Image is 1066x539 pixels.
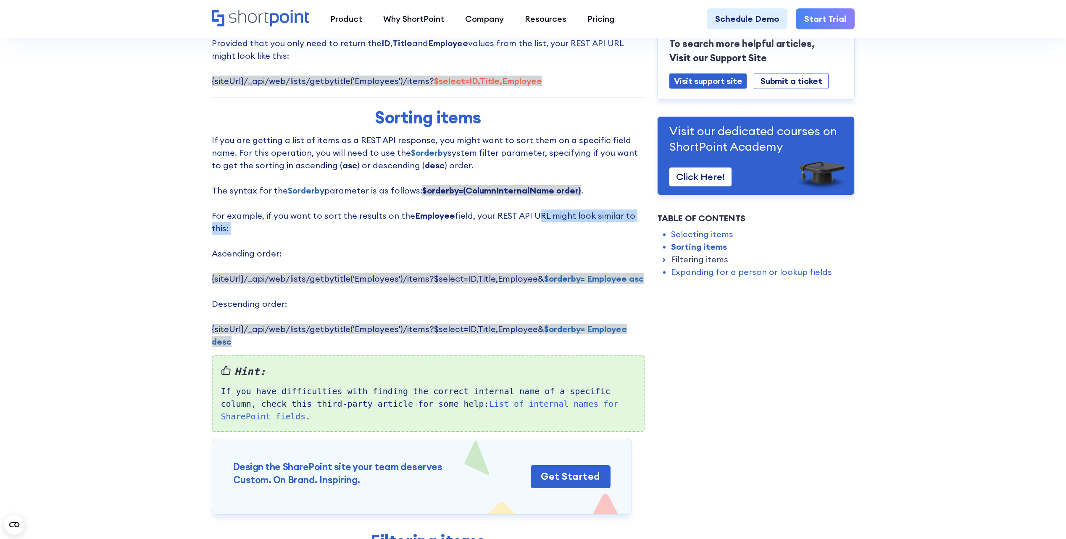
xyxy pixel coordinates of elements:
[671,266,832,278] a: Expanding for a person or lookup fields
[671,253,728,266] a: Filtering items
[271,108,586,127] h2: Sorting items
[373,8,455,29] a: Why ShortPoint
[342,160,357,170] strong: asc
[525,13,566,25] div: Resources
[707,8,787,29] a: Schedule Demo
[669,123,842,154] p: Visit our dedicated courses on ShortPoint Academy
[212,355,645,432] div: If you have difficulties with finding the correct internal name of a specific column, check this ...
[428,38,468,48] strong: Employee
[455,8,514,29] a: Company
[411,147,447,158] strong: $orderby
[415,210,455,221] strong: Employee
[531,465,611,488] a: get started
[392,38,412,48] strong: Title
[577,8,625,29] a: Pricing
[587,13,615,25] div: Pricing
[754,73,829,89] a: Submit a ticket
[212,76,542,86] span: {siteUrl}/_api/web/lists/getbytitle('Employees')/items?
[212,273,644,284] span: {siteUrl}/_api/web/lists/getbytitle('Employees')/items?$select=ID,Title,Employee&
[212,10,310,28] a: Home
[796,8,855,29] a: Start Trial
[422,185,581,196] strong: $orderby=(ColumnInternalName order)
[212,134,645,348] p: If you are getting a list of items as a REST API response, you might want to sort them on a speci...
[383,13,444,25] div: Why ShortPoint
[671,241,727,253] a: Sorting items
[657,212,855,225] div: Table of Contents
[669,167,732,186] a: Click Here!
[1024,499,1066,539] div: Widget de chat
[233,460,442,487] h3: Design the SharePoint site your team deserves Custom. On Brand. Inspiring.
[465,13,504,25] div: Company
[382,38,390,48] strong: ID
[320,8,373,29] a: Product
[514,8,577,29] a: Resources
[671,228,733,241] a: Selecting items
[1024,499,1066,539] iframe: Chat Widget
[669,73,747,89] a: Visit support site
[212,324,627,347] span: {siteUrl}/_api/web/lists/getbytitle('Employees')/items?$select=ID,Title,Employee&
[669,37,842,65] p: To search more helpful articles, Visit our Support Site
[221,399,619,421] a: List of internal names for SharePoint fields
[434,76,542,86] strong: $select=ID,Title,Employee
[288,185,324,196] strong: $orderby
[4,515,24,535] button: Open CMP widget
[221,364,635,380] em: Hint:
[544,273,644,284] strong: $orderby= Employee asc
[330,13,362,25] div: Product
[425,160,445,170] strong: desc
